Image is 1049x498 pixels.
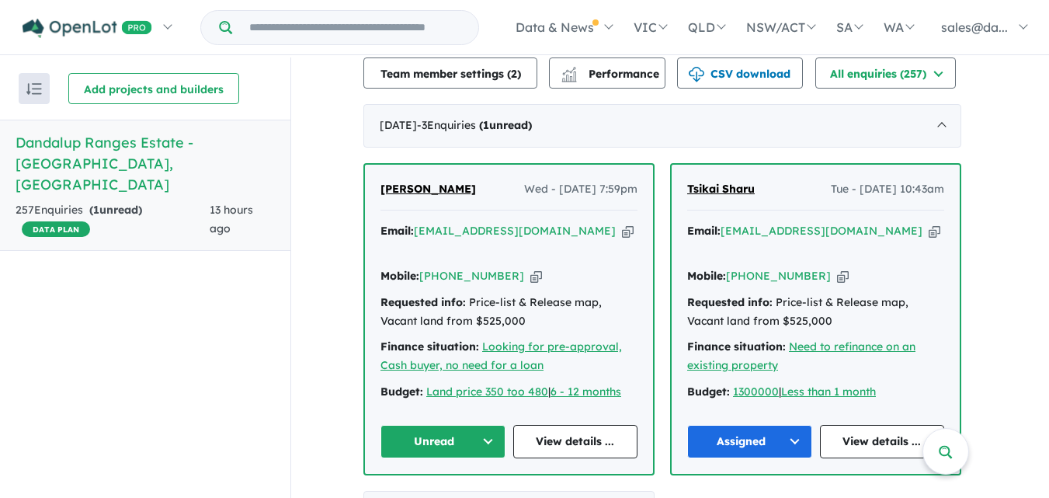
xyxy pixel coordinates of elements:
[820,425,945,458] a: View details ...
[687,385,730,399] strong: Budget:
[929,223,940,239] button: Copy
[380,269,419,283] strong: Mobile:
[687,295,773,309] strong: Requested info:
[726,269,831,283] a: [PHONE_NUMBER]
[426,385,548,399] a: Land price 350 too 480
[380,340,622,372] a: Looking for pre-approval, Cash buyer, no need for a loan
[210,203,253,235] span: 13 hours ago
[524,180,637,199] span: Wed - [DATE] 7:59pm
[677,57,803,89] button: CSV download
[68,73,239,104] button: Add projects and builders
[380,180,476,199] a: [PERSON_NAME]
[380,182,476,196] span: [PERSON_NAME]
[941,19,1008,35] span: sales@da...
[511,67,517,81] span: 2
[687,340,915,372] a: Need to refinance on an existing property
[551,385,621,399] a: 6 - 12 months
[831,180,944,199] span: Tue - [DATE] 10:43am
[689,67,704,82] img: download icon
[561,71,577,82] img: bar-chart.svg
[414,224,616,238] a: [EMAIL_ADDRESS][DOMAIN_NAME]
[479,118,532,132] strong: ( unread)
[380,383,637,402] div: |
[380,385,423,399] strong: Budget:
[380,224,414,238] strong: Email:
[26,83,42,95] img: sort.svg
[815,57,956,89] button: All enquiries (257)
[89,203,142,217] strong: ( unread)
[363,57,537,89] button: Team member settings (2)
[549,57,665,89] button: Performance
[380,294,637,331] div: Price-list & Release map, Vacant land from $525,000
[781,385,876,399] a: Less than 1 month
[687,294,944,331] div: Price-list & Release map, Vacant land from $525,000
[513,425,638,458] a: View details ...
[687,383,944,402] div: |
[380,340,479,353] strong: Finance situation:
[16,201,210,239] div: 257 Enquir ies
[687,224,721,238] strong: Email:
[687,340,786,353] strong: Finance situation:
[23,19,152,38] img: Openlot PRO Logo White
[687,180,755,199] a: Tsikai Sharu
[530,268,542,284] button: Copy
[93,203,99,217] span: 1
[235,11,475,44] input: Try estate name, suburb, builder or developer
[380,425,505,458] button: Unread
[562,67,576,75] img: line-chart.svg
[564,67,659,81] span: Performance
[363,104,961,148] div: [DATE]
[622,223,634,239] button: Copy
[721,224,922,238] a: [EMAIL_ADDRESS][DOMAIN_NAME]
[733,385,779,399] a: 1300000
[22,221,90,237] span: DATA PLAN
[380,295,466,309] strong: Requested info:
[687,269,726,283] strong: Mobile:
[483,118,489,132] span: 1
[417,118,532,132] span: - 3 Enquir ies
[837,268,849,284] button: Copy
[16,132,275,195] h5: Dandalup Ranges Estate - [GEOGRAPHIC_DATA] , [GEOGRAPHIC_DATA]
[687,425,812,458] button: Assigned
[687,182,755,196] span: Tsikai Sharu
[419,269,524,283] a: [PHONE_NUMBER]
